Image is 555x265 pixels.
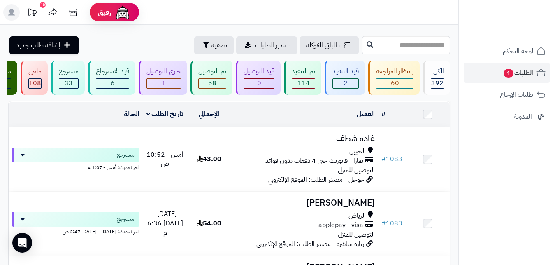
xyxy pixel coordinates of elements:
[431,78,444,88] span: 392
[40,2,46,8] div: 10
[499,23,547,40] img: logo-2.png
[28,67,42,76] div: ملغي
[464,63,550,83] a: الطلبات1
[198,67,226,76] div: تم التوصيل
[381,154,386,164] span: #
[306,40,340,50] span: طلباتي المُوكلة
[189,61,234,95] a: تم التوصيل 58
[349,147,366,156] span: الجبيل
[146,67,181,76] div: جاري التوصيل
[147,79,181,88] div: 1
[234,61,282,95] a: قيد التوصيل 0
[59,79,78,88] div: 33
[431,67,444,76] div: الكل
[208,78,216,88] span: 58
[86,61,137,95] a: قيد الاسترجاع 6
[29,79,41,88] div: 108
[235,134,375,143] h3: غاده شطف
[194,36,234,54] button: تصفية
[12,233,32,253] div: Open Intercom Messenger
[391,78,399,88] span: 60
[421,61,452,95] a: الكل392
[292,79,315,88] div: 114
[297,78,310,88] span: 114
[22,4,42,23] a: تحديثات المنصة
[381,154,402,164] a: #1083
[338,165,375,175] span: التوصيل للمنزل
[292,67,315,76] div: تم التنفيذ
[464,107,550,127] a: المدونة
[348,211,366,220] span: الرياض
[464,41,550,61] a: لوحة التحكم
[338,230,375,239] span: التوصيل للمنزل
[111,78,115,88] span: 6
[147,209,183,238] span: [DATE] - [DATE] 6:36 م
[65,78,73,88] span: 33
[96,67,129,76] div: قيد الاسترجاع
[333,79,358,88] div: 2
[244,67,274,76] div: قيد التوصيل
[344,78,348,88] span: 2
[197,218,221,228] span: 54.00
[236,36,297,54] a: تصدير الطلبات
[235,198,375,208] h3: [PERSON_NAME]
[211,40,227,50] span: تصفية
[376,67,413,76] div: بانتظار المراجعة
[255,40,290,50] span: تصدير الطلبات
[146,109,184,119] a: تاريخ الطلب
[9,36,79,54] a: إضافة طلب جديد
[464,85,550,105] a: طلبات الإرجاع
[265,156,363,166] span: تمارا - فاتورتك حتى 4 دفعات بدون فوائد
[117,151,135,159] span: مسترجع
[137,61,189,95] a: جاري التوصيل 1
[367,61,421,95] a: بانتظار المراجعة 60
[199,79,226,88] div: 58
[16,40,60,50] span: إضافة طلب جديد
[503,67,533,79] span: الطلبات
[199,109,219,119] a: الإجمالي
[381,109,385,119] a: #
[59,67,79,76] div: مسترجع
[197,154,221,164] span: 43.00
[268,175,364,185] span: جوجل - مصدر الطلب: الموقع الإلكتروني
[124,109,139,119] a: الحالة
[332,67,359,76] div: قيد التنفيذ
[114,4,131,21] img: ai-face.png
[357,109,375,119] a: العميل
[146,150,183,169] span: أمس - 10:52 ص
[256,239,364,249] span: زيارة مباشرة - مصدر الطلب: الموقع الإلكتروني
[381,218,402,228] a: #1080
[244,79,274,88] div: 0
[162,78,166,88] span: 1
[318,220,363,230] span: applepay - visa
[282,61,323,95] a: تم التنفيذ 114
[19,61,49,95] a: ملغي 108
[514,111,532,122] span: المدونة
[12,162,139,171] div: اخر تحديث: أمس - 1:07 م
[500,89,533,101] span: طلبات الإرجاع
[49,61,86,95] a: مسترجع 33
[98,7,111,17] span: رفيق
[323,61,367,95] a: قيد التنفيذ 2
[503,45,533,57] span: لوحة التحكم
[117,215,135,223] span: مسترجع
[300,36,359,54] a: طلباتي المُوكلة
[376,79,413,88] div: 60
[96,79,129,88] div: 6
[504,69,513,78] span: 1
[29,78,41,88] span: 108
[12,227,139,235] div: اخر تحديث: [DATE] - [DATE] 2:47 ص
[381,218,386,228] span: #
[257,78,261,88] span: 0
